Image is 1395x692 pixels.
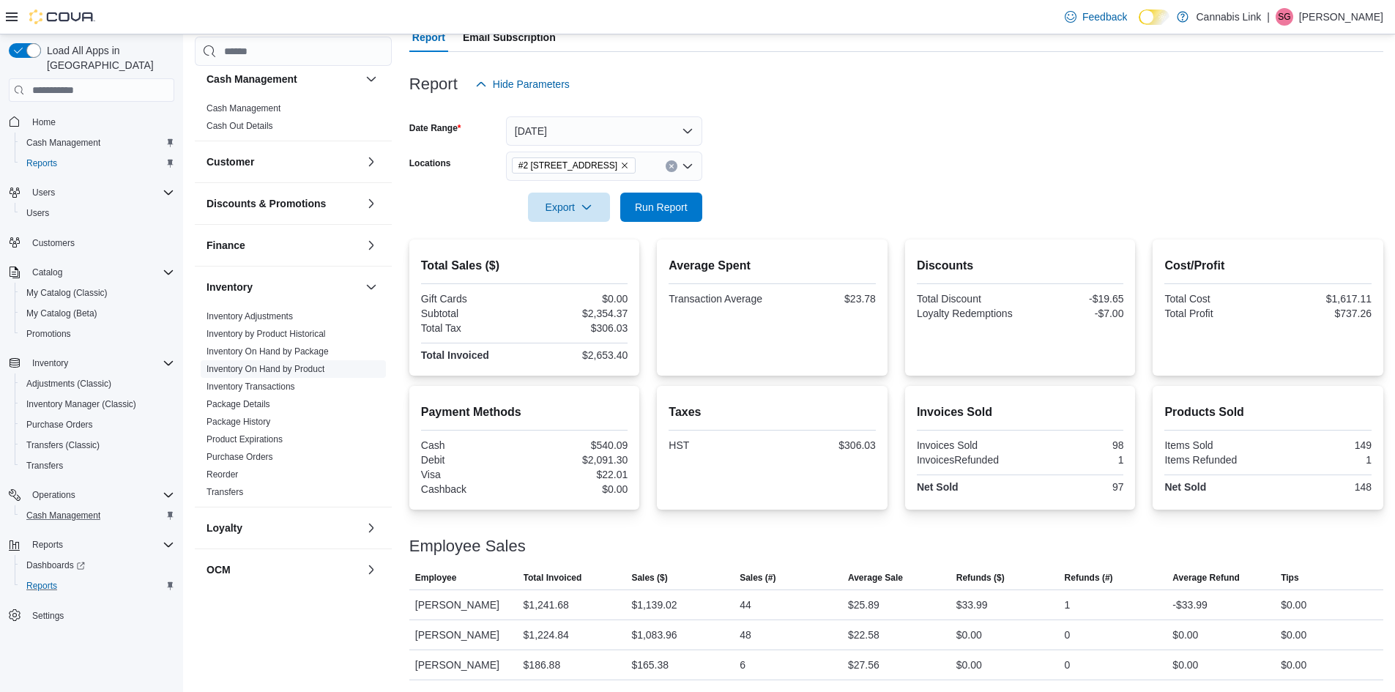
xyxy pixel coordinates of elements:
[15,373,180,394] button: Adjustments (Classic)
[1023,293,1123,305] div: -$19.65
[1023,439,1123,451] div: 98
[1196,8,1261,26] p: Cannabis Link
[1172,596,1207,614] div: -$33.99
[421,257,628,275] h2: Total Sales ($)
[3,262,180,283] button: Catalog
[1172,572,1240,584] span: Average Refund
[917,439,1017,451] div: Invoices Sold
[421,322,521,334] div: Total Tax
[207,280,253,294] h3: Inventory
[740,572,775,584] span: Sales (#)
[669,257,876,275] h2: Average Spent
[207,398,270,410] span: Package Details
[15,153,180,174] button: Reports
[207,521,360,535] button: Loyalty
[21,436,105,454] a: Transfers (Classic)
[527,322,628,334] div: $306.03
[32,237,75,249] span: Customers
[32,116,56,128] span: Home
[3,182,180,203] button: Users
[21,305,174,322] span: My Catalog (Beta)
[21,325,77,343] a: Promotions
[207,280,360,294] button: Inventory
[195,308,392,507] div: Inventory
[207,363,324,375] span: Inventory On Hand by Product
[1082,10,1127,24] span: Feedback
[740,596,751,614] div: 44
[26,157,57,169] span: Reports
[956,596,988,614] div: $33.99
[1271,481,1372,493] div: 148
[32,267,62,278] span: Catalog
[527,349,628,361] div: $2,653.40
[463,23,556,52] span: Email Subscription
[421,469,521,480] div: Visa
[207,364,324,374] a: Inventory On Hand by Product
[1271,439,1372,451] div: 149
[1271,308,1372,319] div: $737.26
[207,238,245,253] h3: Finance
[412,23,445,52] span: Report
[3,353,180,373] button: Inventory
[1164,439,1265,451] div: Items Sold
[421,293,521,305] div: Gift Cards
[15,505,180,526] button: Cash Management
[1164,293,1265,305] div: Total Cost
[415,572,457,584] span: Employee
[15,394,180,414] button: Inventory Manager (Classic)
[1164,454,1265,466] div: Items Refunded
[15,455,180,476] button: Transfers
[848,572,903,584] span: Average Sale
[207,103,280,114] a: Cash Management
[21,416,99,434] a: Purchase Orders
[524,596,569,614] div: $1,241.68
[21,457,174,475] span: Transfers
[21,375,117,392] a: Adjustments (Classic)
[409,75,458,93] h3: Report
[21,134,174,152] span: Cash Management
[362,561,380,578] button: OCM
[421,308,521,319] div: Subtotal
[207,562,231,577] h3: OCM
[207,310,293,322] span: Inventory Adjustments
[207,416,270,428] span: Package History
[15,303,180,324] button: My Catalog (Beta)
[1065,656,1071,674] div: 0
[527,308,628,319] div: $2,354.37
[527,469,628,480] div: $22.01
[775,439,876,451] div: $306.03
[21,557,174,574] span: Dashboards
[207,382,295,392] a: Inventory Transactions
[409,590,518,620] div: [PERSON_NAME]
[15,133,180,153] button: Cash Management
[1065,572,1113,584] span: Refunds (#)
[21,155,63,172] a: Reports
[207,346,329,357] a: Inventory On Hand by Package
[409,157,451,169] label: Locations
[682,160,693,172] button: Open list of options
[3,232,180,253] button: Customers
[21,155,174,172] span: Reports
[740,656,745,674] div: 6
[3,485,180,505] button: Operations
[537,193,601,222] span: Export
[21,416,174,434] span: Purchase Orders
[493,77,570,92] span: Hide Parameters
[1023,308,1123,319] div: -$7.00
[21,284,114,302] a: My Catalog (Classic)
[207,434,283,445] span: Product Expirations
[1065,596,1071,614] div: 1
[1164,481,1206,493] strong: Net Sold
[409,620,518,650] div: [PERSON_NAME]
[631,572,667,584] span: Sales ($)
[41,43,174,72] span: Load All Apps in [GEOGRAPHIC_DATA]
[32,187,55,198] span: Users
[15,555,180,576] a: Dashboards
[1281,656,1306,674] div: $0.00
[1023,454,1123,466] div: 1
[1164,257,1372,275] h2: Cost/Profit
[207,121,273,131] a: Cash Out Details
[421,349,489,361] strong: Total Invoiced
[1139,10,1169,25] input: Dark Mode
[15,414,180,435] button: Purchase Orders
